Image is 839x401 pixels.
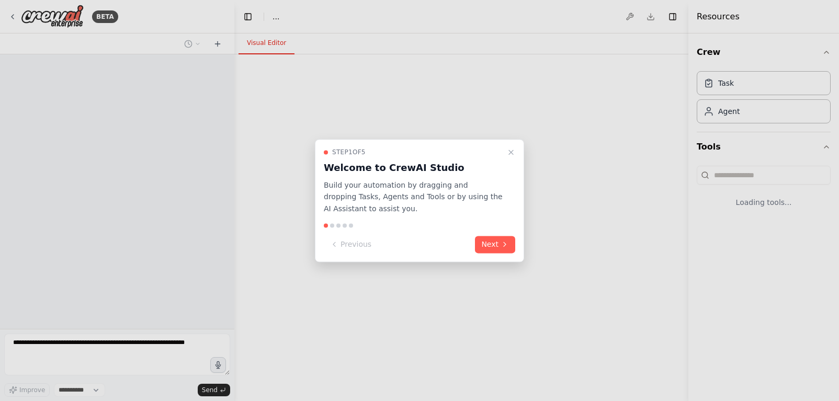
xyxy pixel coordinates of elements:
[332,148,366,156] span: Step 1 of 5
[241,9,255,24] button: Hide left sidebar
[324,161,503,175] h3: Welcome to CrewAI Studio
[324,236,378,253] button: Previous
[475,236,515,253] button: Next
[505,146,517,158] button: Close walkthrough
[324,179,503,215] p: Build your automation by dragging and dropping Tasks, Agents and Tools or by using the AI Assista...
